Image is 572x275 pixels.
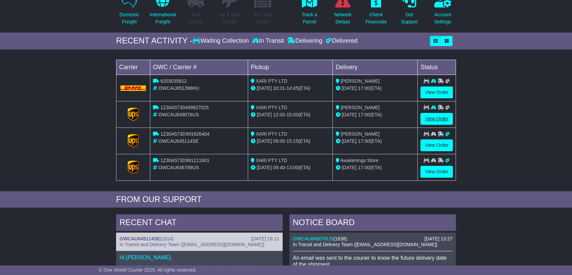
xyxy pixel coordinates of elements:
[434,11,452,25] p: Account Settings
[116,60,150,75] td: Carrier
[251,138,330,145] div: - (ETA)
[128,107,139,121] img: GetCarrierServiceLogo
[286,37,324,45] div: Delivering
[119,254,279,261] p: Hi [PERSON_NAME],
[273,85,285,91] span: 10:31
[257,138,272,144] span: [DATE]
[289,214,456,233] div: NOTICE BOARD
[257,85,272,91] span: [DATE]
[257,112,272,117] span: [DATE]
[340,78,379,84] span: [PERSON_NAME]
[358,112,370,117] span: 17:00
[160,78,187,84] span: 6203035812
[160,105,208,110] span: 1Z30A5730499927025
[293,242,438,247] span: In Transit and Delivery Team ([EMAIL_ADDRESS][DOMAIN_NAME])
[273,165,285,170] span: 09:40
[273,138,285,144] span: 09:00
[119,236,160,241] a: OWCAU645114SE
[219,11,239,25] p: Air & Sea Freight
[119,11,139,25] p: Domestic Freight
[342,165,356,170] span: [DATE]
[128,160,139,174] img: GetCarrierServiceLogo
[324,37,357,45] div: Delivered
[401,11,418,25] p: Get Support
[256,131,287,137] span: XARI PTY LTD
[158,85,199,91] span: OWCAU651398HU
[158,112,199,117] span: OWCAU649076US
[120,85,146,91] img: DHL.png
[424,236,453,242] div: [DATE] 13:27
[251,236,279,242] div: [DATE] 16:11
[358,138,370,144] span: 17:00
[340,105,379,110] span: [PERSON_NAME]
[342,138,356,144] span: [DATE]
[160,131,210,137] span: 1Z30A573D991626404
[116,195,456,204] div: FROM OUR SUPPORT
[150,60,248,75] td: OWC / Carrier #
[188,11,204,25] p: Full Loads
[293,255,453,268] p: An email was sent to the courier to know the future delivery date of the shipment.
[256,158,287,163] span: XARI PTY LTD
[302,11,317,25] p: Track a Parcel
[158,165,199,170] span: OWCAU646799US
[251,164,330,171] div: - (ETA)
[248,60,333,75] td: Pickup
[358,85,370,91] span: 17:00
[335,111,415,118] div: (ETA)
[273,112,285,117] span: 12:00
[150,11,176,25] p: International Freight
[286,85,298,91] span: 14:45
[420,86,453,98] a: View Order
[293,236,453,242] div: ( )
[335,85,415,92] div: (ETA)
[335,164,415,171] div: (ETA)
[256,105,287,110] span: XARI PTY LTD
[286,112,298,117] span: 15:00
[334,11,351,25] p: Network Delays
[162,236,172,241] span: 1814
[420,166,453,178] a: View Order
[116,36,193,46] div: RECENT ACTIVITY -
[116,214,283,233] div: RECENT CHAT
[340,158,379,163] span: Awakenings Store
[160,158,210,163] span: 1Z30A573D991211601
[340,131,379,137] span: [PERSON_NAME]
[420,139,453,151] a: View Order
[119,236,279,242] div: ( )
[335,236,346,241] span: 1838
[420,113,453,125] a: View Order
[286,138,298,144] span: 15:15
[250,37,286,45] div: In Transit
[158,138,199,144] span: OWCAU645114SE
[335,138,415,145] div: (ETA)
[119,242,264,247] span: In Transit and Delivery Team ([EMAIL_ADDRESS][DOMAIN_NAME])
[128,134,139,148] img: GetCarrierServiceLogo
[333,60,418,75] td: Delivery
[251,111,330,118] div: - (ETA)
[193,37,250,45] div: Waiting Collection
[342,85,356,91] span: [DATE]
[256,78,287,84] span: XARI PTY LTD
[251,85,330,92] div: - (ETA)
[286,165,298,170] span: 13:00
[366,11,387,25] p: Check Financials
[254,11,272,25] p: Air / Sea Depot
[257,165,272,170] span: [DATE]
[358,165,370,170] span: 17:00
[293,236,333,241] a: OWCAU649076US
[342,112,356,117] span: [DATE]
[418,60,456,75] td: Status
[99,267,197,273] span: © One World Courier 2025. All rights reserved.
